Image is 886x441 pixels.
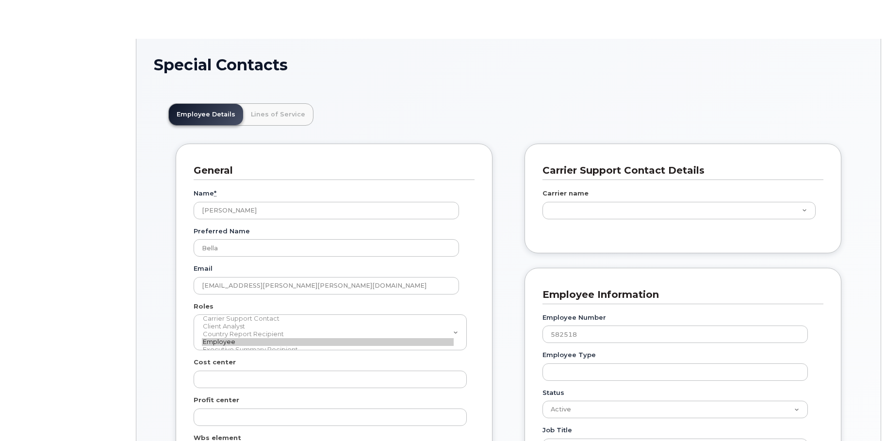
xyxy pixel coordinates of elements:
h3: Carrier Support Contact Details [542,164,816,177]
option: Carrier Support Contact [202,315,454,323]
option: Client Analyst [202,323,454,330]
label: Name [194,189,216,198]
label: Employee Type [542,350,596,359]
h3: General [194,164,467,177]
label: Preferred Name [194,227,250,236]
abbr: required [214,189,216,197]
a: Lines of Service [243,104,313,125]
h1: Special Contacts [154,56,863,73]
h3: Employee Information [542,288,816,301]
label: Roles [194,302,213,311]
option: Employee [202,338,454,346]
label: Cost center [194,358,236,367]
label: Status [542,388,564,397]
label: Email [194,264,213,273]
label: Job Title [542,425,572,435]
label: Carrier name [542,189,589,198]
label: Profit center [194,395,239,405]
a: Employee Details [169,104,243,125]
label: Employee Number [542,313,606,322]
option: Executive Summary Recipient [202,346,454,354]
option: Country Report Recipient [202,330,454,338]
